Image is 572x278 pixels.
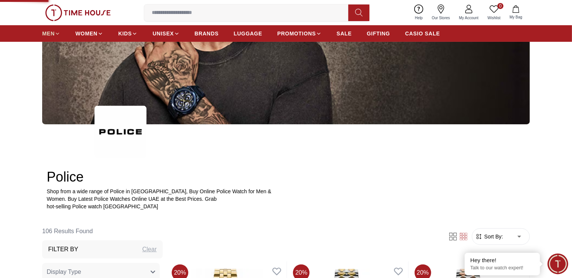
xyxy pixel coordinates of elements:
[470,265,534,271] p: Talk to our watch expert!
[95,105,146,158] img: ...
[485,15,503,21] span: Wishlist
[506,14,525,20] span: My Bag
[42,27,60,40] a: MEN
[483,233,503,240] span: Sort By:
[470,257,534,264] div: Hey there!
[367,27,390,40] a: GIFTING
[45,5,111,21] img: ...
[142,245,157,254] div: Clear
[483,3,505,22] a: 0Wishlist
[47,188,272,194] span: Shop from a wide range of Police in [GEOGRAPHIC_DATA], Buy Online Police Watch for Men &
[337,30,352,37] span: SALE
[47,170,525,185] h2: Police
[47,267,81,276] span: Display Type
[548,254,568,274] div: Chat Widget
[153,27,179,40] a: UNISEX
[410,3,427,22] a: Help
[429,15,453,21] span: Our Stores
[456,15,482,21] span: My Account
[405,27,440,40] a: CASIO SALE
[118,30,132,37] span: KIDS
[405,30,440,37] span: CASIO SALE
[47,196,217,202] span: Women. Buy Latest Police Watches Online UAE at the Best Prices. Grab
[505,4,527,21] button: My Bag
[75,27,103,40] a: WOMEN
[118,27,137,40] a: KIDS
[153,30,174,37] span: UNISEX
[42,222,163,240] h6: 106 Results Found
[337,27,352,40] a: SALE
[412,15,426,21] span: Help
[48,245,78,254] h3: Filter By
[277,27,322,40] a: PROMOTIONS
[42,30,55,37] span: MEN
[497,3,503,9] span: 0
[277,30,316,37] span: PROMOTIONS
[367,30,390,37] span: GIFTING
[427,3,455,22] a: Our Stores
[195,27,219,40] a: BRANDS
[234,30,262,37] span: LUGGAGE
[475,233,503,240] button: Sort By:
[75,30,98,37] span: WOMEN
[234,27,262,40] a: LUGGAGE
[47,203,158,209] span: hot-selling Police watch [GEOGRAPHIC_DATA]
[195,30,219,37] span: BRANDS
